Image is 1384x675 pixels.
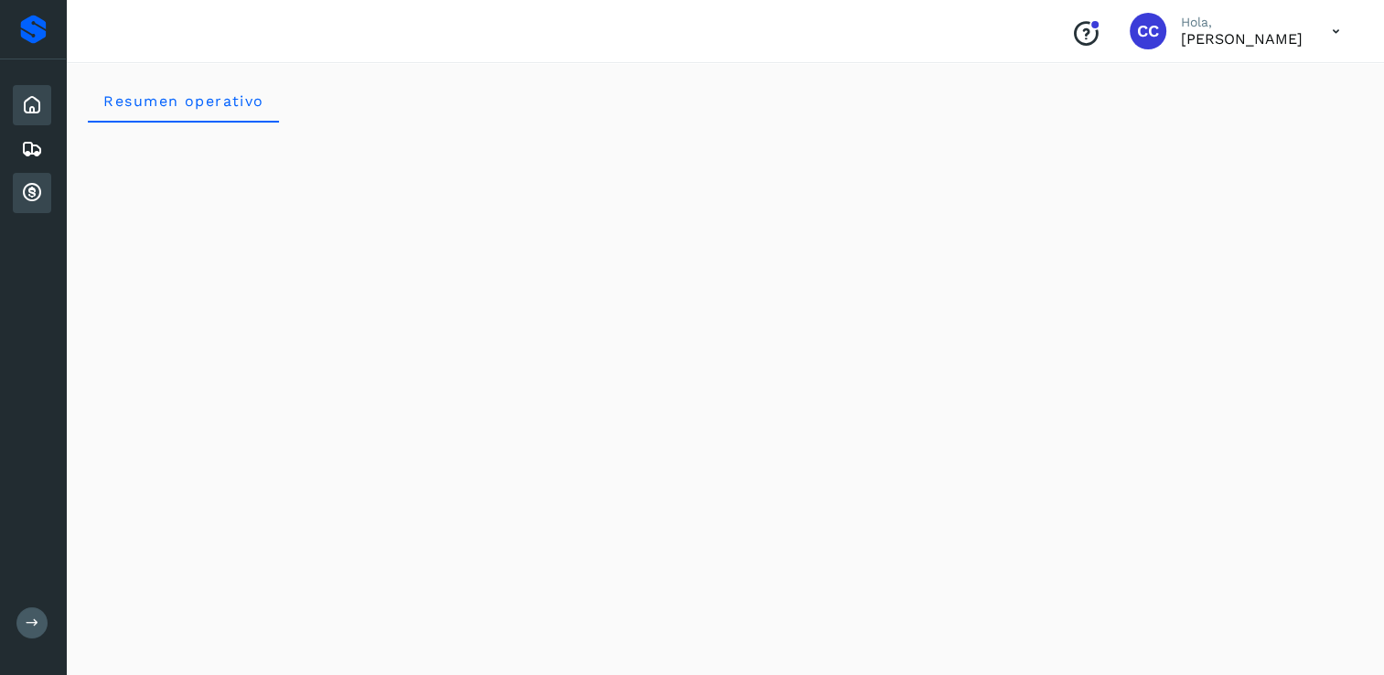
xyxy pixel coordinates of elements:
[1181,15,1303,30] p: Hola,
[13,129,51,169] div: Embarques
[102,92,264,110] span: Resumen operativo
[13,85,51,125] div: Inicio
[1181,30,1303,48] p: CARLOS CHAPARRO ORDOÑEZ
[13,173,51,213] div: Cuentas por cobrar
